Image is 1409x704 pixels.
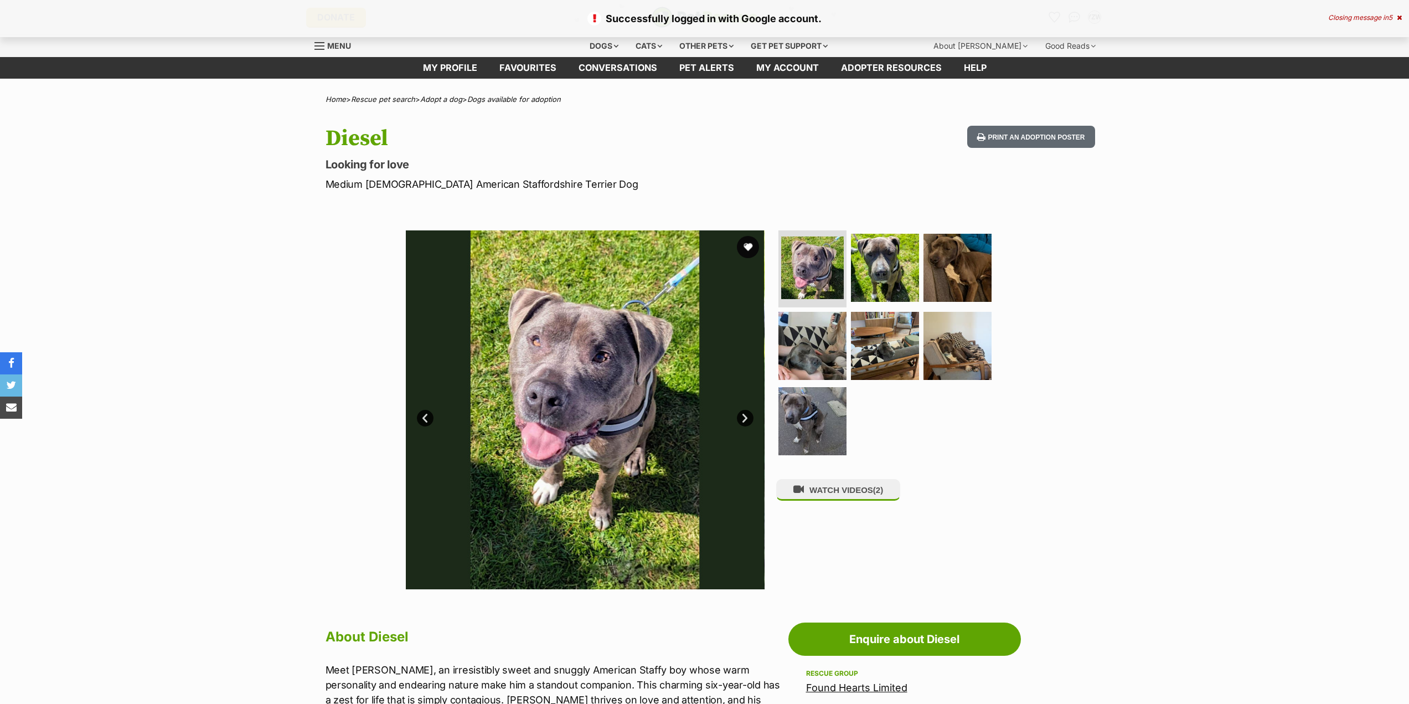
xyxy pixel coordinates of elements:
[967,126,1095,148] button: Print an adoption poster
[851,234,919,302] img: Photo of Diesel
[672,35,741,57] div: Other pets
[1389,13,1392,22] span: 5
[806,682,907,693] a: Found Hearts Limited
[806,669,1003,678] div: Rescue group
[778,312,847,380] img: Photo of Diesel
[668,57,745,79] a: Pet alerts
[412,57,488,79] a: My profile
[11,11,1398,26] p: Successfully logged in with Google account.
[327,41,351,50] span: Menu
[326,177,794,192] p: Medium [DEMOGRAPHIC_DATA] American Staffordshire Terrier Dog
[776,479,900,501] button: WATCH VIDEOS(2)
[851,312,919,380] img: Photo of Diesel
[326,126,794,151] h1: Diesel
[326,95,346,104] a: Home
[326,625,783,649] h2: About Diesel
[737,236,759,258] button: favourite
[926,35,1035,57] div: About [PERSON_NAME]
[923,234,992,302] img: Photo of Diesel
[953,57,998,79] a: Help
[830,57,953,79] a: Adopter resources
[628,35,670,57] div: Cats
[326,157,794,172] p: Looking for love
[314,35,359,55] a: Menu
[743,35,835,57] div: Get pet support
[923,312,992,380] img: Photo of Diesel
[488,57,567,79] a: Favourites
[873,485,883,495] span: (2)
[351,95,415,104] a: Rescue pet search
[745,57,830,79] a: My account
[1038,35,1103,57] div: Good Reads
[781,237,844,299] img: Photo of Diesel
[298,95,1112,104] div: > > >
[778,387,847,455] img: Photo of Diesel
[467,95,561,104] a: Dogs available for adoption
[420,95,462,104] a: Adopt a dog
[788,623,1021,656] a: Enquire about Diesel
[764,230,1123,589] img: Photo of Diesel
[417,410,433,426] a: Prev
[1328,14,1402,22] div: Closing message in
[582,35,626,57] div: Dogs
[567,57,668,79] a: conversations
[406,230,765,589] img: Photo of Diesel
[737,410,753,426] a: Next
